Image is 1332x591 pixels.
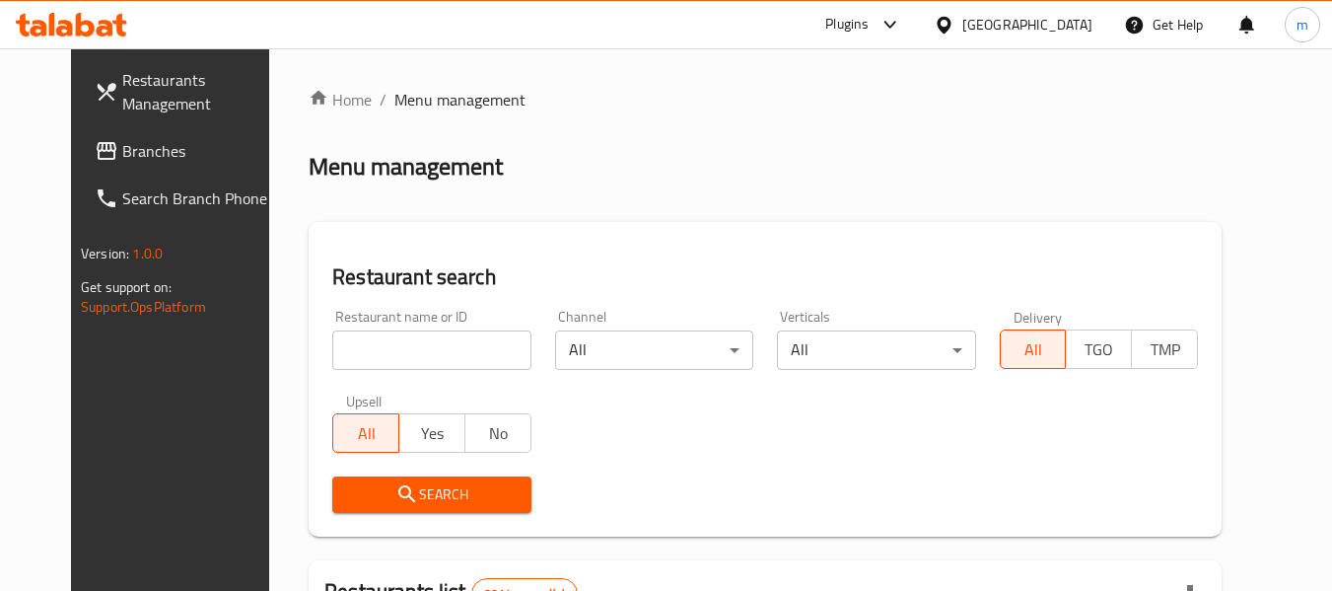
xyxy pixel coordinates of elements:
span: m [1297,14,1308,36]
a: Support.OpsPlatform [81,294,206,320]
nav: breadcrumb [309,88,1222,111]
button: TMP [1131,330,1198,369]
button: Yes [398,413,465,453]
a: Search Branch Phone [79,175,294,222]
div: All [777,331,975,370]
h2: Menu management [309,151,503,183]
li: / [380,88,386,111]
span: TMP [1140,335,1190,364]
button: No [464,413,531,453]
button: All [1000,330,1067,369]
a: Restaurants Management [79,56,294,127]
label: Upsell [346,394,383,407]
span: Branches [122,139,278,163]
span: Search [348,482,515,507]
label: Delivery [1014,310,1063,324]
span: All [341,419,391,448]
span: Yes [407,419,457,448]
span: Search Branch Phone [122,186,278,210]
span: Restaurants Management [122,68,278,115]
a: Branches [79,127,294,175]
span: Version: [81,241,129,266]
h2: Restaurant search [332,262,1198,292]
span: No [473,419,524,448]
div: All [555,331,753,370]
a: Home [309,88,372,111]
button: Search [332,477,530,513]
span: TGO [1074,335,1124,364]
span: Menu management [394,88,526,111]
input: Search for restaurant name or ID.. [332,331,530,370]
span: All [1009,335,1059,364]
span: Get support on: [81,274,172,300]
button: TGO [1065,330,1132,369]
div: [GEOGRAPHIC_DATA] [962,14,1092,36]
button: All [332,413,399,453]
div: Plugins [825,13,869,37]
span: 1.0.0 [132,241,163,266]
